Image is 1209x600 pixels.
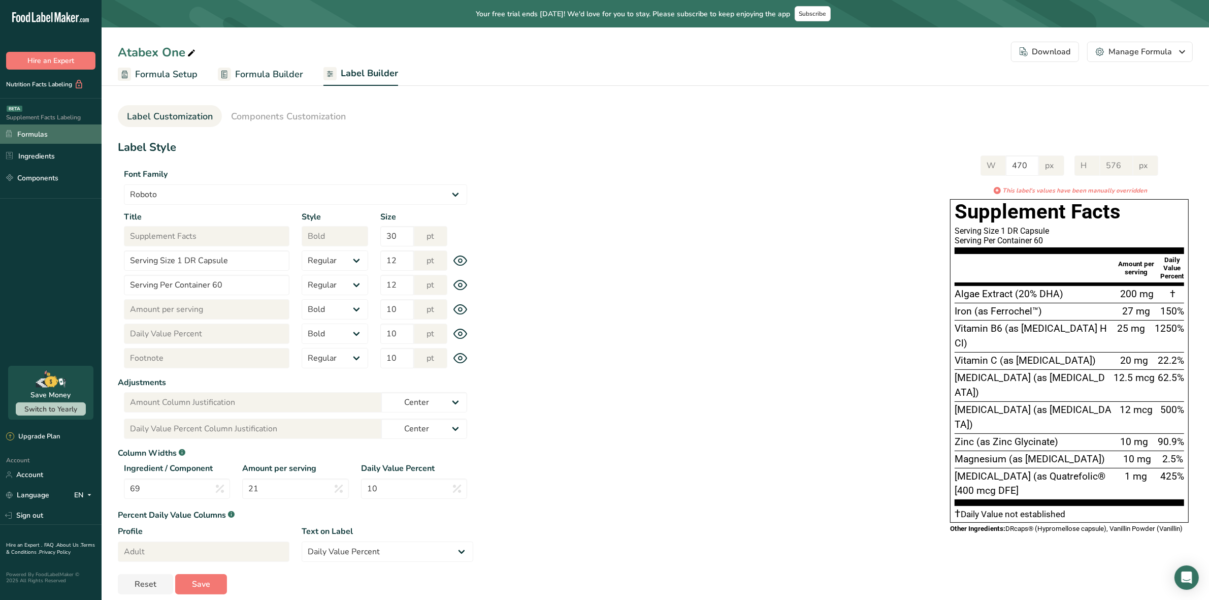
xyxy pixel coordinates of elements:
[1003,186,1148,195] i: This label's values have been manually overridden
[955,305,1042,317] span: Iron (as Ferrochel™)
[124,168,467,180] label: Font Family
[6,432,60,442] div: Upgrade Plan
[6,486,49,504] a: Language
[380,226,414,246] input: 30
[380,324,414,344] input: 10
[231,110,346,123] span: Components Customization
[124,462,230,475] label: Ingredient / Component
[1162,453,1183,465] span: 2.5%
[955,236,1184,245] div: Serving Per Container 60
[1160,305,1184,317] span: 150%
[31,390,71,400] div: Save Money
[39,549,71,556] a: Privacy Policy
[124,250,289,271] input: Serving Size 1 DR Capsule
[955,506,1184,522] section: Daily Value not established
[361,479,467,499] input: 10
[118,509,473,521] label: Percent Daily Value Columns
[955,323,1107,349] span: Vitamin B6 (as [MEDICAL_DATA] HCl)
[1123,453,1151,465] span: 10 mg
[192,578,210,590] span: Save
[799,10,826,18] span: Subscribe
[950,525,1189,533] div: DRcaps® (Hypromellose capsule), Vanillin Powder (Vanillin)
[1117,323,1145,334] span: 25 mg
[56,542,81,549] a: About Us .
[380,275,414,295] input: 12
[44,542,56,549] a: FAQ .
[795,6,831,21] button: Subscribe
[1174,565,1199,590] div: Open Intercom Messenger
[476,9,791,19] span: Your free trial ends [DATE]! We'd love for you to stay. Please subscribe to keep enjoying the app
[242,479,348,499] input: 21
[1158,436,1184,448] span: 90.9%
[1020,46,1070,58] div: Download
[16,402,86,416] button: Switch to Yearly
[955,470,1105,497] span: [MEDICAL_DATA] (as Quatrefolic®[400 mcg DFE]
[1118,260,1154,276] span: Amount per serving
[135,578,156,590] span: Reset
[950,525,1005,532] span: Other Ingredients:
[1158,372,1184,384] span: 62.5%
[124,211,289,223] label: Title
[118,43,198,61] div: Atabex One
[6,542,95,556] a: Terms & Conditions .
[1120,288,1154,300] span: 200 mg
[24,404,77,414] span: Switch to Yearly
[6,572,95,584] div: Powered By FoodLabelMaker © 2025 All Rights Reserved
[118,139,473,156] h1: Label Style
[380,211,447,223] label: Size
[380,250,414,271] input: 12
[118,376,473,389] label: Adjustments
[1158,355,1184,366] span: 22.2%
[6,52,95,70] button: Hire an Expert
[1087,42,1193,62] button: Manage Formula
[1114,372,1155,384] span: 12.5 mcg
[955,355,1096,366] span: Vitamin C (as [MEDICAL_DATA])
[302,211,368,223] label: Style
[955,453,1105,465] span: Magnesium (as [MEDICAL_DATA])
[955,404,1112,430] span: [MEDICAL_DATA] (as [MEDICAL_DATA])
[302,525,473,538] label: Text on Label
[242,462,348,475] label: Amount per serving
[127,110,213,123] span: Label Customization
[118,63,198,86] a: Formula Setup
[1160,470,1184,482] span: 425%
[218,63,303,86] a: Formula Builder
[1125,470,1148,482] span: 1 mg
[118,447,473,459] label: Column Widths
[1120,436,1148,448] span: 10 mg
[955,508,961,520] span: †
[1120,355,1148,366] span: 20 mg
[124,479,230,499] input: 69
[955,436,1058,448] span: Zinc (as Zinc Glycinate)
[7,106,22,112] div: BETA
[1160,404,1184,416] span: 500%
[1011,42,1079,62] button: Download
[380,348,414,368] input: 10
[955,372,1105,398] span: [MEDICAL_DATA] (as [MEDICAL_DATA])
[118,525,289,538] label: Profile
[1170,288,1175,300] span: †
[74,489,95,501] div: EN
[1122,305,1150,317] span: 27 mg
[1120,404,1153,416] span: 12 mcg
[118,574,173,594] button: Reset
[175,574,227,594] button: Save
[323,62,398,86] a: Label Builder
[135,68,198,81] span: Formula Setup
[1155,323,1184,334] span: 1250%
[6,542,42,549] a: Hire an Expert .
[955,200,1184,224] h1: Supplement Facts
[1160,256,1184,280] span: Daily Value Percent
[235,68,303,81] span: Formula Builder
[380,299,414,320] input: 10
[361,462,467,475] label: Daily Value Percent
[955,288,1063,300] span: Algae Extract (20% DHA)
[955,226,1184,236] div: Serving Size 1 DR Capsule
[341,67,398,80] span: Label Builder
[124,275,289,295] input: Serving Per Container 60
[1096,46,1184,58] div: Manage Formula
